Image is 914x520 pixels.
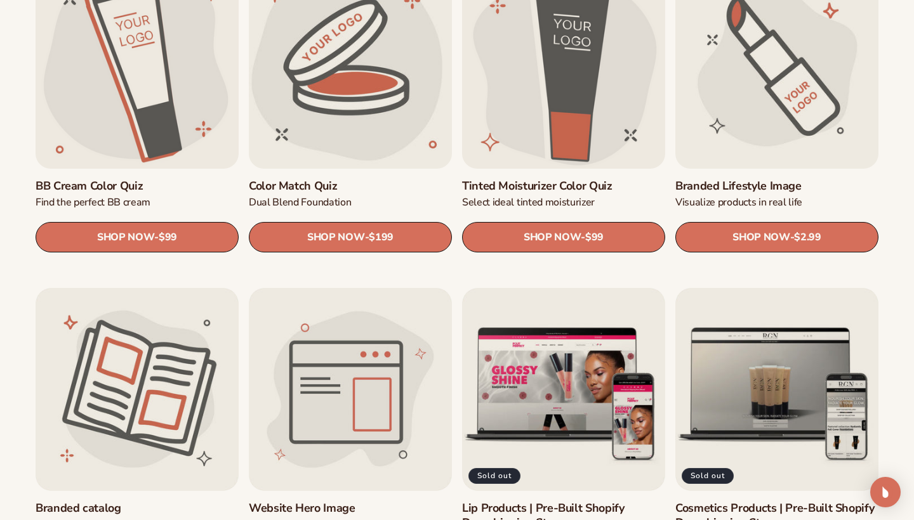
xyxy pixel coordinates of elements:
a: Branded Lifestyle Image [675,179,878,193]
a: Branded catalog [36,501,239,516]
span: $2.99 [794,231,821,244]
a: Color Match Quiz [249,179,452,193]
a: Tinted Moisturizer Color Quiz [462,179,665,193]
span: SHOP NOW [97,231,154,243]
span: $99 [159,231,177,244]
a: Website Hero Image [249,501,452,516]
a: SHOP NOW- $199 [249,222,452,252]
a: SHOP NOW- $2.99 [675,222,878,252]
a: SHOP NOW- $99 [36,222,239,252]
div: Open Intercom Messenger [870,477,901,507]
span: SHOP NOW [307,231,364,243]
a: BB Cream Color Quiz [36,179,239,193]
a: SHOP NOW- $99 [462,222,665,252]
span: SHOP NOW [524,231,581,243]
span: SHOP NOW [732,231,790,243]
span: $99 [585,231,604,244]
span: $199 [369,231,394,244]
